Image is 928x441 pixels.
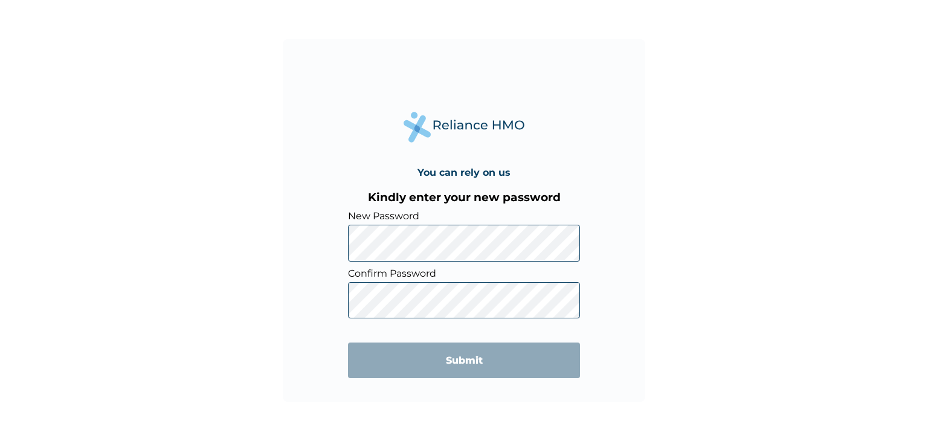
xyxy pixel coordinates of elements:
[348,190,580,204] h3: Kindly enter your new password
[348,268,580,279] label: Confirm Password
[404,112,524,143] img: Reliance Health's Logo
[348,343,580,378] input: Submit
[348,210,580,222] label: New Password
[417,167,511,178] h4: You can rely on us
